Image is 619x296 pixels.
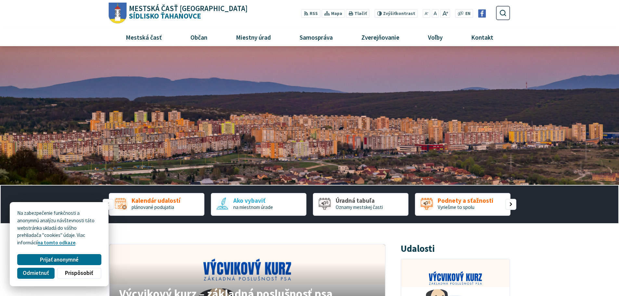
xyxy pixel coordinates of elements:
[123,28,164,46] span: Mestská časť
[374,9,418,18] button: Zvýšiťkontrast
[346,9,369,18] button: Tlačiť
[401,244,435,254] h3: Udalosti
[233,204,273,210] span: na miestnom úrade
[288,28,345,46] a: Samospráva
[224,28,283,46] a: Miestny úrad
[313,193,408,216] a: Úradná tabuľa Oznamy mestskej časti
[383,11,396,16] span: Zvýšiť
[17,268,54,279] button: Odmietnuť
[178,28,219,46] a: Občan
[211,193,306,216] div: 2 / 5
[350,28,411,46] a: Zverejňovanie
[331,10,342,17] span: Mapa
[129,5,248,12] span: Mestská časť [GEOGRAPHIC_DATA]
[109,3,248,24] a: Logo Sídlisko Ťahanovce, prejsť na domovskú stránku.
[415,193,510,216] a: Podnety a sťažnosti Vyriešme to spolu
[423,9,431,18] button: Zmenšiť veľkosť písma
[355,11,367,16] span: Tlačiť
[114,28,174,46] a: Mestská časť
[301,9,320,18] a: RSS
[65,270,93,277] span: Prispôsobiť
[440,9,450,18] button: Zväčšiť veľkosť písma
[465,10,471,17] span: EN
[432,9,439,18] button: Nastaviť pôvodnú veľkosť písma
[426,28,445,46] span: Voľby
[322,9,345,18] a: Mapa
[415,193,510,216] div: 4 / 5
[211,193,306,216] a: Ako vybaviť na miestnom úrade
[127,5,248,20] h1: Sídlisko Ťahanovce
[132,204,174,210] span: plánované podujatia
[188,28,210,46] span: Občan
[478,9,486,18] img: Prejsť na Facebook stránku
[109,193,204,216] a: Kalendár udalostí plánované podujatia
[132,197,180,204] span: Kalendár udalostí
[233,28,273,46] span: Miestny úrad
[464,10,472,17] a: EN
[38,239,75,246] a: na tomto odkaze
[469,28,496,46] span: Kontakt
[109,3,127,24] img: Prejsť na domovskú stránku
[17,254,101,265] button: Prijať anonymné
[383,11,415,16] span: kontrast
[336,197,383,204] span: Úradná tabuľa
[416,28,455,46] a: Voľby
[438,204,474,210] span: Vyriešme to spolu
[109,193,204,216] div: 1 / 5
[359,28,402,46] span: Zverejňovanie
[297,28,335,46] span: Samospráva
[438,197,493,204] span: Podnety a sťažnosti
[103,199,114,210] div: Predošlý slajd
[40,256,79,263] span: Prijať anonymné
[57,268,101,279] button: Prispôsobiť
[310,10,318,17] span: RSS
[459,28,505,46] a: Kontakt
[505,199,516,210] div: Nasledujúci slajd
[313,193,408,216] div: 3 / 5
[17,210,101,247] p: Na zabezpečenie funkčnosti a anonymnú analýzu návštevnosti táto webstránka ukladá do vášho prehli...
[23,270,49,277] span: Odmietnuť
[336,204,383,210] span: Oznamy mestskej časti
[233,197,273,204] span: Ako vybaviť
